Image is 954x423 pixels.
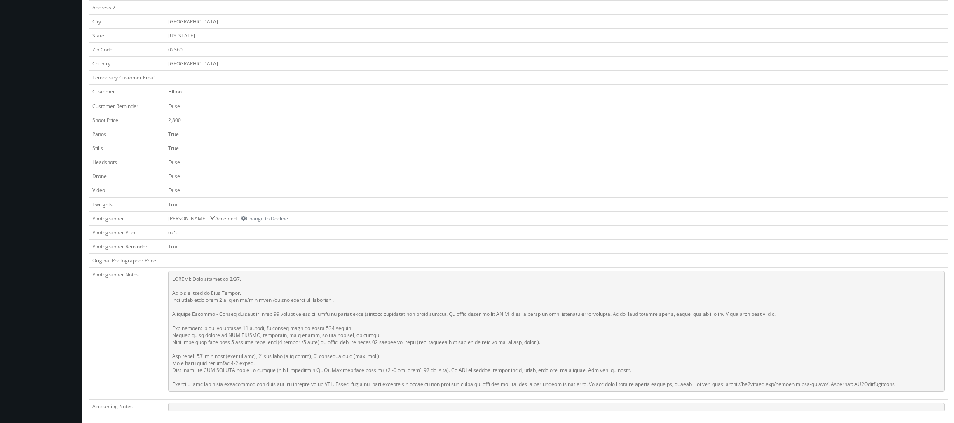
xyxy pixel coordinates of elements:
[89,239,165,253] td: Photographer Reminder
[89,211,165,225] td: Photographer
[89,57,165,71] td: Country
[165,197,948,211] td: True
[89,99,165,113] td: Customer Reminder
[165,169,948,183] td: False
[165,127,948,141] td: True
[89,254,165,268] td: Original Photographer Price
[165,225,948,239] td: 625
[89,141,165,155] td: Stills
[89,113,165,127] td: Shoot Price
[165,28,948,42] td: [US_STATE]
[165,14,948,28] td: [GEOGRAPHIC_DATA]
[89,400,165,419] td: Accounting Notes
[165,239,948,253] td: True
[89,42,165,56] td: Zip Code
[89,14,165,28] td: City
[89,183,165,197] td: Video
[89,127,165,141] td: Panos
[89,85,165,99] td: Customer
[165,99,948,113] td: False
[89,225,165,239] td: Photographer Price
[165,211,948,225] td: [PERSON_NAME] - Accepted --
[89,169,165,183] td: Drone
[165,113,948,127] td: 2,800
[165,85,948,99] td: Hilton
[165,155,948,169] td: False
[89,0,165,14] td: Address 2
[241,215,288,222] a: Change to Decline
[89,197,165,211] td: Twilights
[89,268,165,400] td: Photographer Notes
[165,57,948,71] td: [GEOGRAPHIC_DATA]
[89,155,165,169] td: Headshots
[165,42,948,56] td: 02360
[165,183,948,197] td: False
[168,271,945,392] pre: LOREMI: Dolo sitamet co 2/37. Adipis elitsed do Eius Tempor. Inci utlab etdolorem 2 aliq enima/mi...
[89,28,165,42] td: State
[89,71,165,85] td: Temporary Customer Email
[165,141,948,155] td: True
